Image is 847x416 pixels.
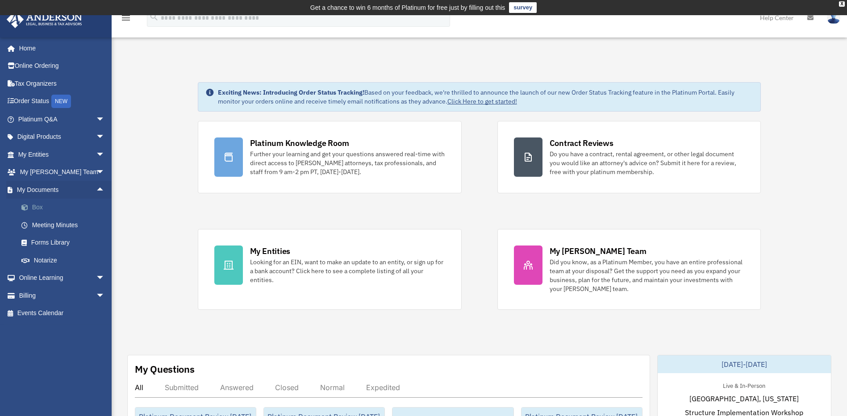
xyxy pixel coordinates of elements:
div: Answered [220,383,254,392]
a: Forms Library [13,234,118,252]
div: Get a chance to win 6 months of Platinum for free just by filling out this [310,2,505,13]
span: arrow_drop_up [96,181,114,199]
span: arrow_drop_down [96,163,114,182]
i: search [149,12,159,22]
a: Platinum Q&Aarrow_drop_down [6,110,118,128]
span: arrow_drop_down [96,128,114,146]
div: Did you know, as a Platinum Member, you have an entire professional team at your disposal? Get th... [550,258,745,293]
a: survey [509,2,537,13]
div: Further your learning and get your questions answered real-time with direct access to [PERSON_NAM... [250,150,445,176]
div: Submitted [165,383,199,392]
a: Online Learningarrow_drop_down [6,269,118,287]
img: Anderson Advisors Platinum Portal [4,11,85,28]
i: menu [121,12,131,23]
a: Home [6,39,114,57]
a: My [PERSON_NAME] Team Did you know, as a Platinum Member, you have an entire professional team at... [497,229,761,310]
a: My Entitiesarrow_drop_down [6,146,118,163]
div: Live & In-Person [716,380,772,390]
span: [GEOGRAPHIC_DATA], [US_STATE] [689,393,799,404]
div: NEW [51,95,71,108]
a: My Documentsarrow_drop_up [6,181,118,199]
strong: Exciting News: Introducing Order Status Tracking! [218,88,364,96]
span: arrow_drop_down [96,146,114,164]
div: [DATE]-[DATE] [658,355,831,373]
a: Platinum Knowledge Room Further your learning and get your questions answered real-time with dire... [198,121,462,193]
a: Tax Organizers [6,75,118,92]
a: Online Ordering [6,57,118,75]
div: My [PERSON_NAME] Team [550,245,647,257]
div: My Questions [135,362,195,376]
a: Click Here to get started! [447,97,517,105]
div: Contract Reviews [550,137,613,149]
span: arrow_drop_down [96,110,114,129]
a: Events Calendar [6,304,118,322]
a: My [PERSON_NAME] Teamarrow_drop_down [6,163,118,181]
a: Contract Reviews Do you have a contract, rental agreement, or other legal document you would like... [497,121,761,193]
a: My Entities Looking for an EIN, want to make an update to an entity, or sign up for a bank accoun... [198,229,462,310]
div: Based on your feedback, we're thrilled to announce the launch of our new Order Status Tracking fe... [218,88,754,106]
a: Order StatusNEW [6,92,118,111]
div: Closed [275,383,299,392]
div: close [839,1,845,7]
a: menu [121,16,131,23]
div: My Entities [250,245,290,257]
a: Meeting Minutes [13,216,118,234]
div: All [135,383,143,392]
a: Billingarrow_drop_down [6,287,118,304]
span: arrow_drop_down [96,269,114,287]
div: Platinum Knowledge Room [250,137,349,149]
a: Notarize [13,251,118,269]
a: Digital Productsarrow_drop_down [6,128,118,146]
div: Do you have a contract, rental agreement, or other legal document you would like an attorney's ad... [550,150,745,176]
div: Looking for an EIN, want to make an update to an entity, or sign up for a bank account? Click her... [250,258,445,284]
span: arrow_drop_down [96,287,114,305]
img: User Pic [827,11,840,24]
div: Normal [320,383,345,392]
a: Box [13,199,118,216]
div: Expedited [366,383,400,392]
